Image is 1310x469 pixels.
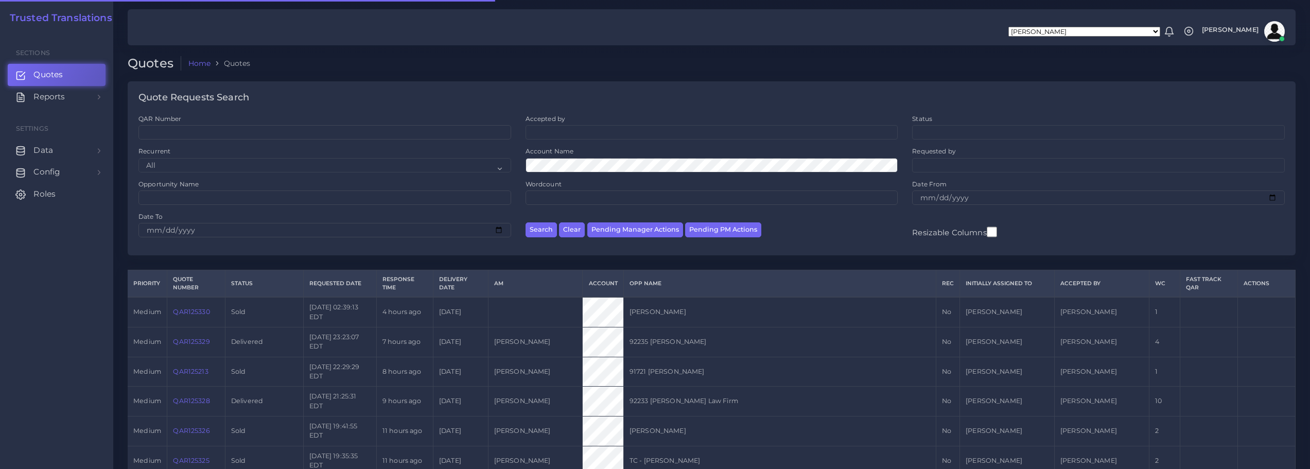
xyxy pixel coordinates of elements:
td: 8 hours ago [376,357,433,387]
label: Wordcount [526,180,562,188]
td: No [936,387,959,416]
td: [PERSON_NAME] [1054,387,1149,416]
th: Accepted by [1054,270,1149,297]
button: Clear [559,222,585,237]
th: REC [936,270,959,297]
td: [DATE] [433,357,488,387]
label: Recurrent [138,147,170,155]
td: No [936,416,959,446]
a: Data [8,140,106,161]
a: Quotes [8,64,106,85]
span: Reports [33,91,65,102]
td: 4 [1149,327,1180,357]
td: 9 hours ago [376,387,433,416]
a: QAR125325 [173,457,209,464]
td: 92235 [PERSON_NAME] [623,327,936,357]
td: [PERSON_NAME] [488,327,583,357]
td: Delivered [225,327,303,357]
span: Settings [16,125,48,132]
td: No [936,327,959,357]
td: [PERSON_NAME] [959,416,1054,446]
td: [DATE] [433,416,488,446]
a: Home [188,58,211,68]
th: Account [583,270,623,297]
td: [PERSON_NAME] [959,387,1054,416]
label: Status [912,114,932,123]
button: Pending PM Actions [685,222,761,237]
th: Opp Name [623,270,936,297]
th: Priority [128,270,167,297]
th: Actions [1237,270,1295,297]
td: [PERSON_NAME] [1054,357,1149,387]
td: Sold [225,297,303,327]
a: QAR125326 [173,427,209,435]
td: [PERSON_NAME] [959,297,1054,327]
td: [DATE] [433,297,488,327]
td: [PERSON_NAME] [488,416,583,446]
th: Requested Date [304,270,377,297]
th: Quote Number [167,270,225,297]
span: Roles [33,188,56,200]
td: Sold [225,357,303,387]
button: Pending Manager Actions [587,222,683,237]
label: Resizable Columns [912,225,997,238]
span: Quotes [33,69,63,80]
th: Fast Track QAR [1180,270,1237,297]
a: Config [8,161,106,183]
td: [PERSON_NAME] [488,357,583,387]
td: [DATE] [433,387,488,416]
a: QAR125330 [173,308,209,316]
th: Initially Assigned to [959,270,1054,297]
label: Opportunity Name [138,180,199,188]
h4: Quote Requests Search [138,92,249,103]
a: QAR125213 [173,368,208,375]
th: WC [1149,270,1180,297]
span: medium [133,457,161,464]
td: [DATE] 21:25:31 EDT [304,387,377,416]
td: No [936,297,959,327]
label: QAR Number [138,114,181,123]
label: Date From [912,180,947,188]
td: [PERSON_NAME] [1054,297,1149,327]
a: QAR125328 [173,397,209,405]
button: Search [526,222,557,237]
img: avatar [1264,21,1285,42]
a: Trusted Translations [3,12,112,24]
span: medium [133,308,161,316]
span: medium [133,397,161,405]
td: No [936,357,959,387]
a: Roles [8,183,106,205]
span: medium [133,427,161,435]
td: 92233 [PERSON_NAME] Law Firm [623,387,936,416]
span: Data [33,145,53,156]
a: [PERSON_NAME]avatar [1197,21,1288,42]
th: Delivery Date [433,270,488,297]
td: [DATE] 02:39:13 EDT [304,297,377,327]
td: [DATE] 19:41:55 EDT [304,416,377,446]
td: [PERSON_NAME] [488,387,583,416]
td: [DATE] 23:23:07 EDT [304,327,377,357]
span: medium [133,368,161,375]
a: Reports [8,86,106,108]
td: [PERSON_NAME] [1054,416,1149,446]
td: [PERSON_NAME] [1054,327,1149,357]
label: Account Name [526,147,574,155]
li: Quotes [211,58,250,68]
span: Config [33,166,60,178]
th: AM [488,270,583,297]
td: 91721 [PERSON_NAME] [623,357,936,387]
input: Resizable Columns [987,225,997,238]
h2: Quotes [128,56,181,71]
td: 4 hours ago [376,297,433,327]
span: [PERSON_NAME] [1202,27,1259,33]
td: 2 [1149,416,1180,446]
td: 1 [1149,357,1180,387]
label: Date To [138,212,163,221]
td: [DATE] [433,327,488,357]
td: Delivered [225,387,303,416]
label: Accepted by [526,114,566,123]
span: Sections [16,49,50,57]
td: 10 [1149,387,1180,416]
th: Response Time [376,270,433,297]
